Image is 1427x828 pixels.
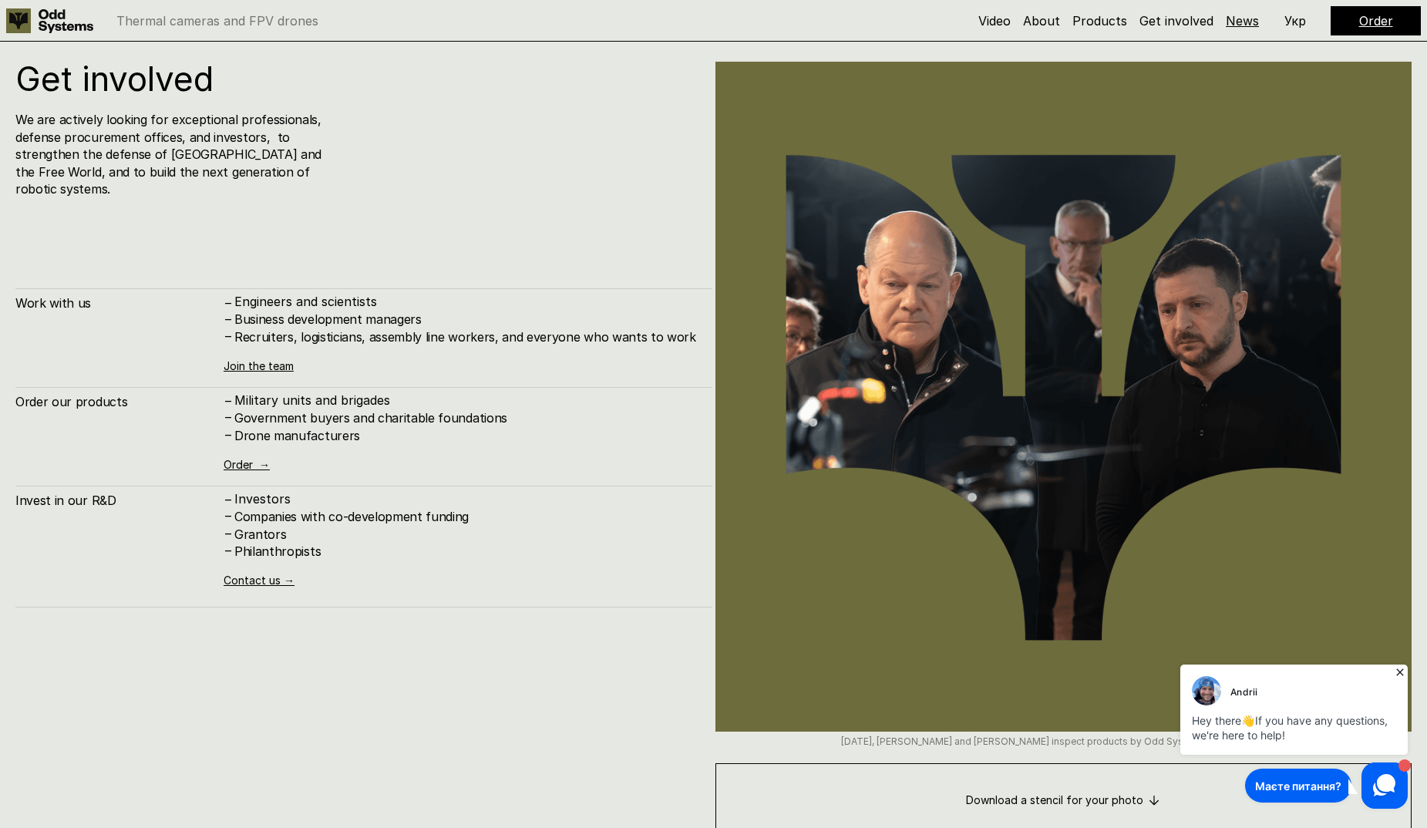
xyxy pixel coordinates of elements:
a: Order [1359,13,1393,29]
a: Join the team [224,359,294,372]
a: Get involved [1139,13,1213,29]
h4: Business development managers [234,311,697,328]
h4: Drone manufacturers [234,427,697,444]
a: Order → [224,458,270,471]
h4: Philanthropists [234,543,697,560]
h4: – [225,542,231,559]
p: Military units and brigades [234,393,697,408]
a: News [1226,13,1259,29]
a: Video [978,13,1011,29]
h4: We are actively looking for exceptional professionals, defense procurement offices, and investors... [15,111,326,197]
h4: Order our products [15,393,224,410]
a: Products [1072,13,1127,29]
h4: – [225,392,231,409]
p: [DATE], [PERSON_NAME] and [PERSON_NAME] inspect products by Odd Systems at a special event [715,736,1412,747]
h4: – [225,507,231,524]
a: Contact us → [224,574,294,587]
h1: Get involved [15,62,480,96]
h4: – [225,294,231,311]
h4: – [225,310,231,327]
h4: – [225,426,231,443]
h4: Invest in our R&D [15,492,224,509]
p: Thermal cameras and FPV drones [116,15,318,27]
h4: – [225,328,231,345]
h4: Grantors [234,526,697,543]
h4: – [225,409,231,426]
h4: – [225,491,231,508]
iframe: HelpCrunch [1176,660,1412,813]
h4: – [225,524,231,541]
h4: Government buyers and charitable foundations [234,409,697,426]
h4: Companies with co-development funding [234,508,697,525]
h4: Work with us [15,295,224,311]
img: download icon [1148,794,1160,806]
a: About [1023,13,1060,29]
p: Engineers and scientists [234,295,697,309]
p: Investors [234,492,697,507]
h4: Recruiters, logisticians, assembly line workers, and everyone who wants to work [234,328,697,345]
p: Укр [1284,15,1306,27]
